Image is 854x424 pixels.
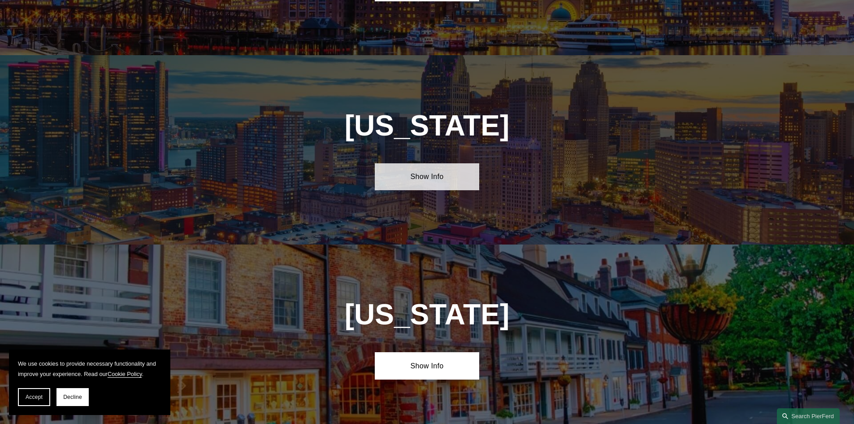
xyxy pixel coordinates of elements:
h1: [US_STATE] [322,109,532,142]
a: Search this site [777,408,840,424]
section: Cookie banner [9,350,170,415]
h1: [US_STATE] [296,298,558,331]
a: Show Info [375,352,479,379]
a: Cookie Policy [108,371,142,377]
p: We use cookies to provide necessary functionality and improve your experience. Read our . [18,358,161,379]
span: Accept [26,394,43,400]
span: Decline [63,394,82,400]
a: Show Info [375,163,479,190]
button: Decline [56,388,89,406]
button: Accept [18,388,50,406]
